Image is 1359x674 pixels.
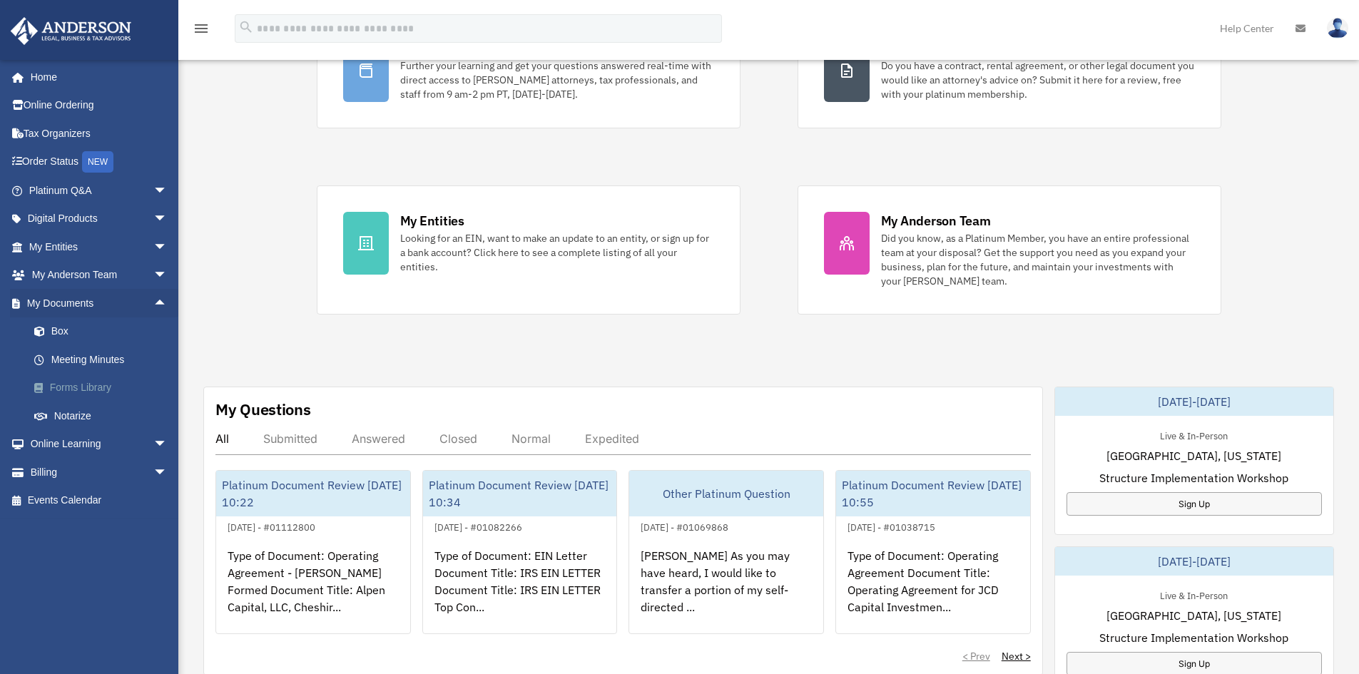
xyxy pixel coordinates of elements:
[835,470,1031,634] a: Platinum Document Review [DATE] 10:55[DATE] - #01038715Type of Document: Operating Agreement Docu...
[511,432,551,446] div: Normal
[153,176,182,205] span: arrow_drop_down
[628,470,824,634] a: Other Platinum Question[DATE] - #01069868[PERSON_NAME] As you may have heard, I would like to tra...
[400,58,714,101] div: Further your learning and get your questions answered real-time with direct access to [PERSON_NAM...
[629,519,740,533] div: [DATE] - #01069868
[881,58,1195,101] div: Do you have a contract, rental agreement, or other legal document you would like an attorney's ad...
[216,471,410,516] div: Platinum Document Review [DATE] 10:22
[20,345,189,374] a: Meeting Minutes
[1055,547,1333,576] div: [DATE]-[DATE]
[153,233,182,262] span: arrow_drop_down
[10,430,189,459] a: Online Learningarrow_drop_down
[1327,18,1348,39] img: User Pic
[1099,469,1288,486] span: Structure Implementation Workshop
[20,374,189,402] a: Forms Library
[1106,447,1281,464] span: [GEOGRAPHIC_DATA], [US_STATE]
[423,536,617,647] div: Type of Document: EIN Letter Document Title: IRS EIN LETTER Document Title: IRS EIN LETTER Top Co...
[153,289,182,318] span: arrow_drop_up
[10,205,189,233] a: Digital Productsarrow_drop_down
[193,20,210,37] i: menu
[1149,587,1239,602] div: Live & In-Person
[82,151,113,173] div: NEW
[10,261,189,290] a: My Anderson Teamarrow_drop_down
[352,432,405,446] div: Answered
[20,402,189,430] a: Notarize
[6,17,136,45] img: Anderson Advisors Platinum Portal
[423,519,534,533] div: [DATE] - #01082266
[10,233,189,261] a: My Entitiesarrow_drop_down
[423,471,617,516] div: Platinum Document Review [DATE] 10:34
[1149,427,1239,442] div: Live & In-Person
[10,289,189,317] a: My Documentsarrow_drop_up
[439,432,477,446] div: Closed
[881,231,1195,288] div: Did you know, as a Platinum Member, you have an entire professional team at your disposal? Get th...
[1106,607,1281,624] span: [GEOGRAPHIC_DATA], [US_STATE]
[881,212,991,230] div: My Anderson Team
[153,205,182,234] span: arrow_drop_down
[317,13,740,128] a: Platinum Knowledge Room Further your learning and get your questions answered real-time with dire...
[153,261,182,290] span: arrow_drop_down
[10,148,189,177] a: Order StatusNEW
[1055,387,1333,416] div: [DATE]-[DATE]
[215,432,229,446] div: All
[153,430,182,459] span: arrow_drop_down
[836,519,947,533] div: [DATE] - #01038715
[1099,629,1288,646] span: Structure Implementation Workshop
[400,212,464,230] div: My Entities
[263,432,317,446] div: Submitted
[400,231,714,274] div: Looking for an EIN, want to make an update to an entity, or sign up for a bank account? Click her...
[10,91,189,120] a: Online Ordering
[153,458,182,487] span: arrow_drop_down
[216,536,410,647] div: Type of Document: Operating Agreement - [PERSON_NAME] Formed Document Title: Alpen Capital, LLC, ...
[193,25,210,37] a: menu
[20,317,189,346] a: Box
[10,176,189,205] a: Platinum Q&Aarrow_drop_down
[798,13,1221,128] a: Contract Reviews Do you have a contract, rental agreement, or other legal document you would like...
[836,536,1030,647] div: Type of Document: Operating Agreement Document Title: Operating Agreement for JCD Capital Investm...
[238,19,254,35] i: search
[10,63,182,91] a: Home
[836,471,1030,516] div: Platinum Document Review [DATE] 10:55
[629,536,823,647] div: [PERSON_NAME] As you may have heard, I would like to transfer a portion of my self-directed ...
[422,470,618,634] a: Platinum Document Review [DATE] 10:34[DATE] - #01082266Type of Document: EIN Letter Document Titl...
[629,471,823,516] div: Other Platinum Question
[215,470,411,634] a: Platinum Document Review [DATE] 10:22[DATE] - #01112800Type of Document: Operating Agreement - [P...
[216,519,327,533] div: [DATE] - #01112800
[798,185,1221,315] a: My Anderson Team Did you know, as a Platinum Member, you have an entire professional team at your...
[10,458,189,486] a: Billingarrow_drop_down
[1067,492,1322,516] a: Sign Up
[1002,649,1031,663] a: Next >
[585,432,639,446] div: Expedited
[317,185,740,315] a: My Entities Looking for an EIN, want to make an update to an entity, or sign up for a bank accoun...
[215,399,311,420] div: My Questions
[10,119,189,148] a: Tax Organizers
[10,486,189,515] a: Events Calendar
